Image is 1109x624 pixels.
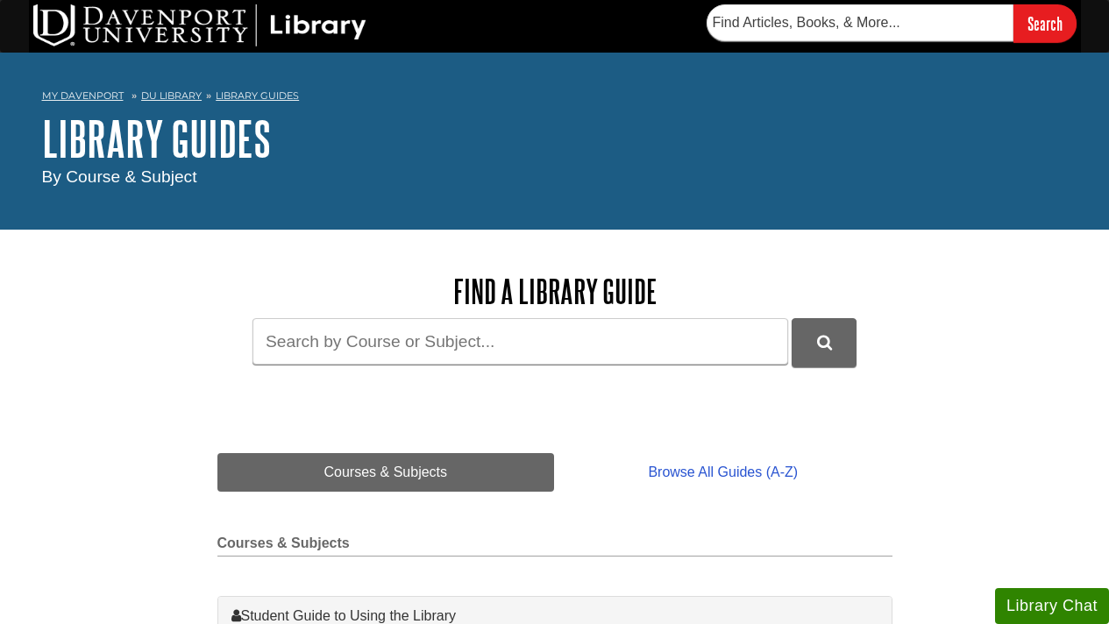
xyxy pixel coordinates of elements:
a: Courses & Subjects [217,453,555,492]
i: Search Library Guides [817,335,832,351]
div: By Course & Subject [42,165,1068,190]
h2: Find a Library Guide [217,273,892,309]
a: DU Library [141,89,202,102]
h1: Library Guides [42,112,1068,165]
nav: breadcrumb [42,84,1068,112]
a: Library Guides [216,89,299,102]
input: Search [1013,4,1077,42]
input: Find Articles, Books, & More... [707,4,1013,41]
img: DU Library [33,4,366,46]
input: Search by Course or Subject... [252,318,788,365]
a: My Davenport [42,89,124,103]
a: Browse All Guides (A-Z) [554,453,892,492]
button: Library Chat [995,588,1109,624]
h2: Courses & Subjects [217,535,892,557]
form: Searches DU Library's articles, books, and more [707,4,1077,42]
